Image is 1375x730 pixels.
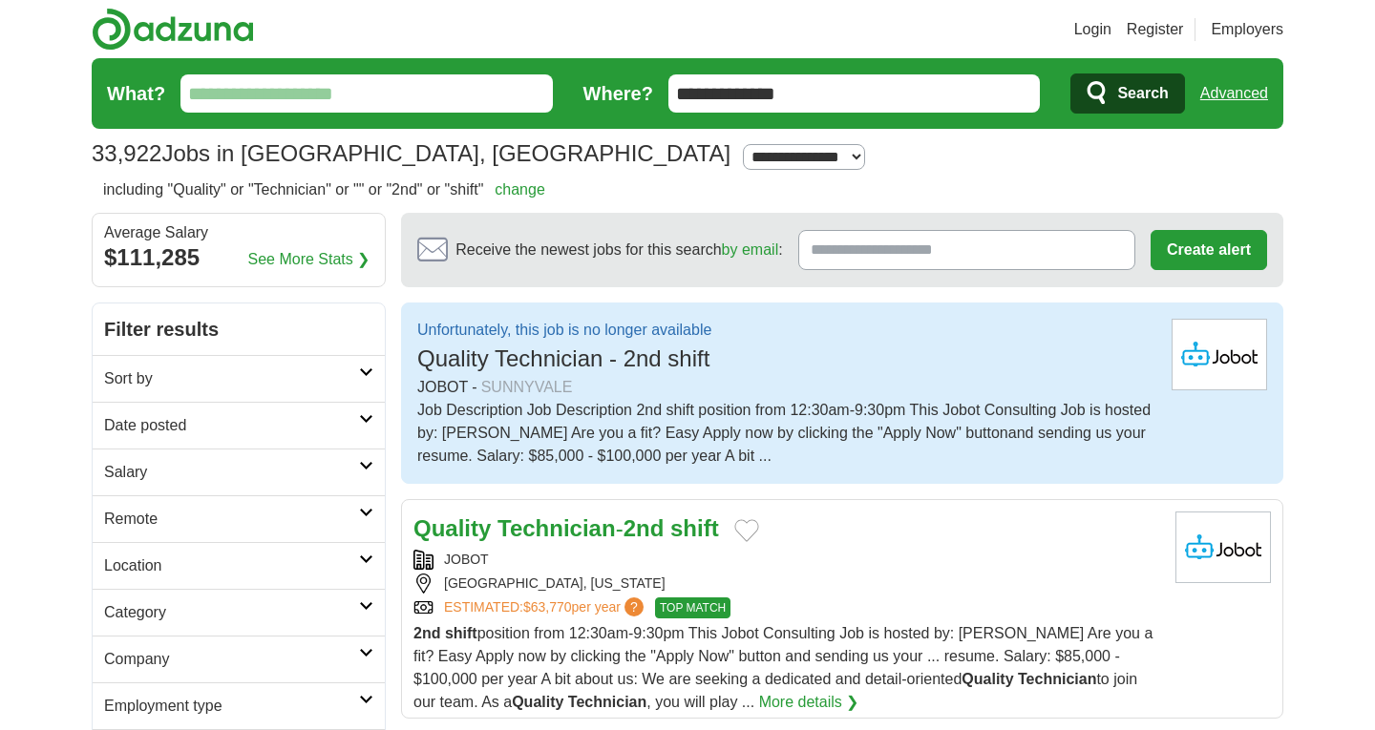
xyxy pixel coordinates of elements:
button: Search [1070,73,1184,114]
strong: Quality [512,694,563,710]
a: Employers [1211,18,1283,41]
a: Date posted [93,402,385,448]
a: Salary [93,448,385,495]
h2: Filter results [93,303,385,355]
strong: Quality [413,515,491,541]
span: 33,922 [92,136,161,171]
a: ESTIMATED:$63,770per year? [444,597,647,618]
strong: 2nd [413,625,440,641]
a: Quality Technician-2nd shift [413,515,719,541]
a: change [495,181,545,198]
h2: Date posted [104,414,359,437]
h2: including "Quality" or "Technician" or "" or "2nd" or "shift" [103,178,545,201]
a: by email [722,241,779,258]
a: Employment type [93,682,385,729]
img: Jobot logo [1175,511,1271,583]
strong: shift [670,515,719,541]
h2: Salary [104,461,359,484]
label: What? [107,79,165,108]
label: Where? [583,79,653,108]
span: TOP MATCH [655,597,730,618]
a: Category [93,589,385,636]
div: SUNNYVALE [481,376,573,399]
h2: Location [104,554,359,577]
div: Average Salary [104,225,373,240]
h1: Jobs in [GEOGRAPHIC_DATA], [GEOGRAPHIC_DATA] [92,140,730,166]
a: More details ❯ [759,691,859,714]
span: position from 12:30am-9:30pm This Jobot Consulting Job is hosted by: [PERSON_NAME] Are you a fit?... [413,625,1153,710]
a: Location [93,542,385,589]
a: JOBOT [444,552,489,567]
a: See More Stats ❯ [248,248,370,271]
h2: Sort by [104,367,359,390]
span: Receive the newest jobs for this search : [455,239,782,261]
strong: Technician [1018,671,1096,687]
strong: Technician [497,515,616,541]
a: Advanced [1200,74,1268,113]
span: ? [624,597,644,616]
span: $63,770 [523,599,572,615]
div: Job Description Job Description 2nd shift position from 12:30am-9:30pm This Jobot Consulting Job ... [417,399,1156,468]
div: [GEOGRAPHIC_DATA], [US_STATE] [413,574,1160,594]
strong: Technician [568,694,646,710]
a: Remote [93,495,385,542]
h2: Employment type [104,695,359,718]
div: $111,285 [104,240,373,275]
h2: Company [104,648,359,671]
a: Company [93,636,385,682]
span: Quality Technician - 2nd shift [417,345,709,371]
button: Create alert [1151,230,1267,270]
button: Add to favorite jobs [734,519,759,542]
a: Sort by [93,355,385,402]
span: - [472,376,476,399]
strong: Quality [962,671,1013,687]
span: Search [1117,74,1168,113]
a: Register [1127,18,1184,41]
div: JOBOT [417,376,1156,399]
img: ZipRecruiter logo [1172,319,1267,390]
h2: Remote [104,508,359,531]
p: Unfortunately, this job is no longer available [417,319,711,342]
img: Adzuna logo [92,8,254,51]
h2: Category [104,601,359,624]
strong: shift [445,625,477,641]
strong: 2nd [624,515,665,541]
a: Login [1074,18,1111,41]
